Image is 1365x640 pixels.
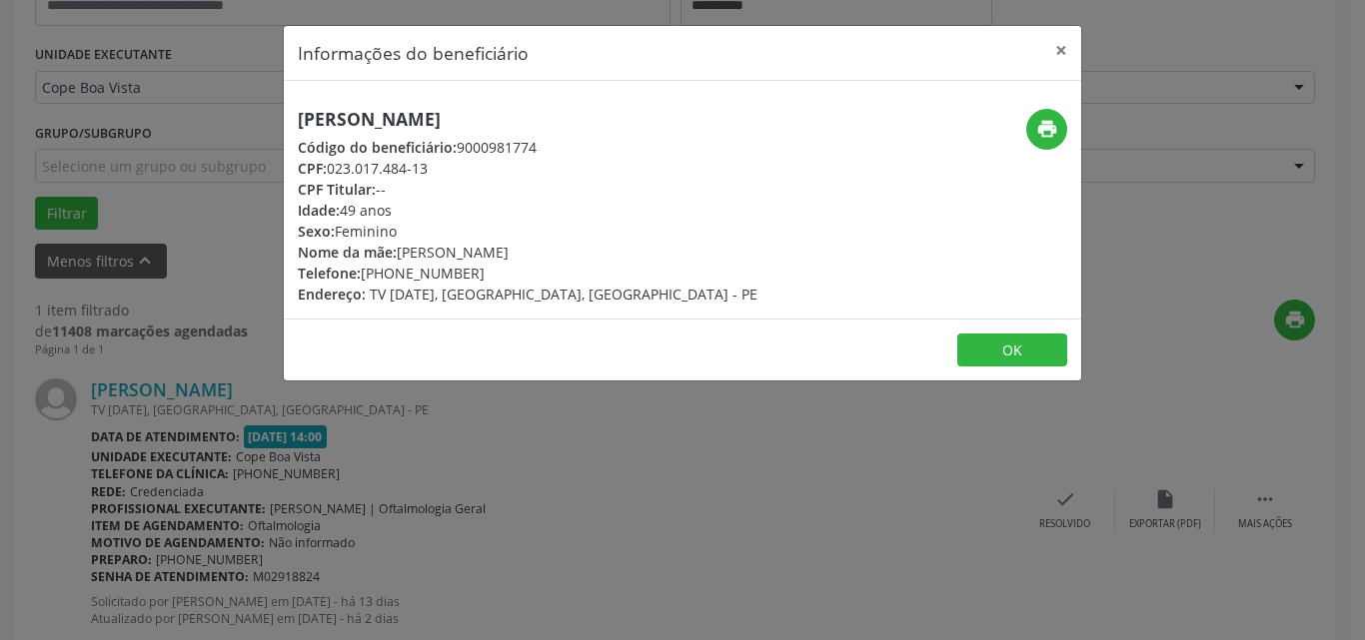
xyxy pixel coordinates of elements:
i: print [1036,118,1058,140]
span: Endereço: [298,285,366,304]
span: Código do beneficiário: [298,138,457,157]
span: Idade: [298,201,340,220]
span: Telefone: [298,264,361,283]
button: Close [1041,26,1081,75]
span: CPF: [298,159,327,178]
button: print [1026,109,1067,150]
span: Nome da mãe: [298,243,397,262]
div: 49 anos [298,200,757,221]
span: TV [DATE], [GEOGRAPHIC_DATA], [GEOGRAPHIC_DATA] - PE [370,285,757,304]
div: [PERSON_NAME] [298,242,757,263]
span: Sexo: [298,222,335,241]
div: 023.017.484-13 [298,158,757,179]
div: -- [298,179,757,200]
div: 9000981774 [298,137,757,158]
h5: [PERSON_NAME] [298,109,757,130]
div: Feminino [298,221,757,242]
span: CPF Titular: [298,180,376,199]
button: OK [957,333,1067,367]
h5: Informações do beneficiário [298,40,529,66]
div: [PHONE_NUMBER] [298,263,757,284]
